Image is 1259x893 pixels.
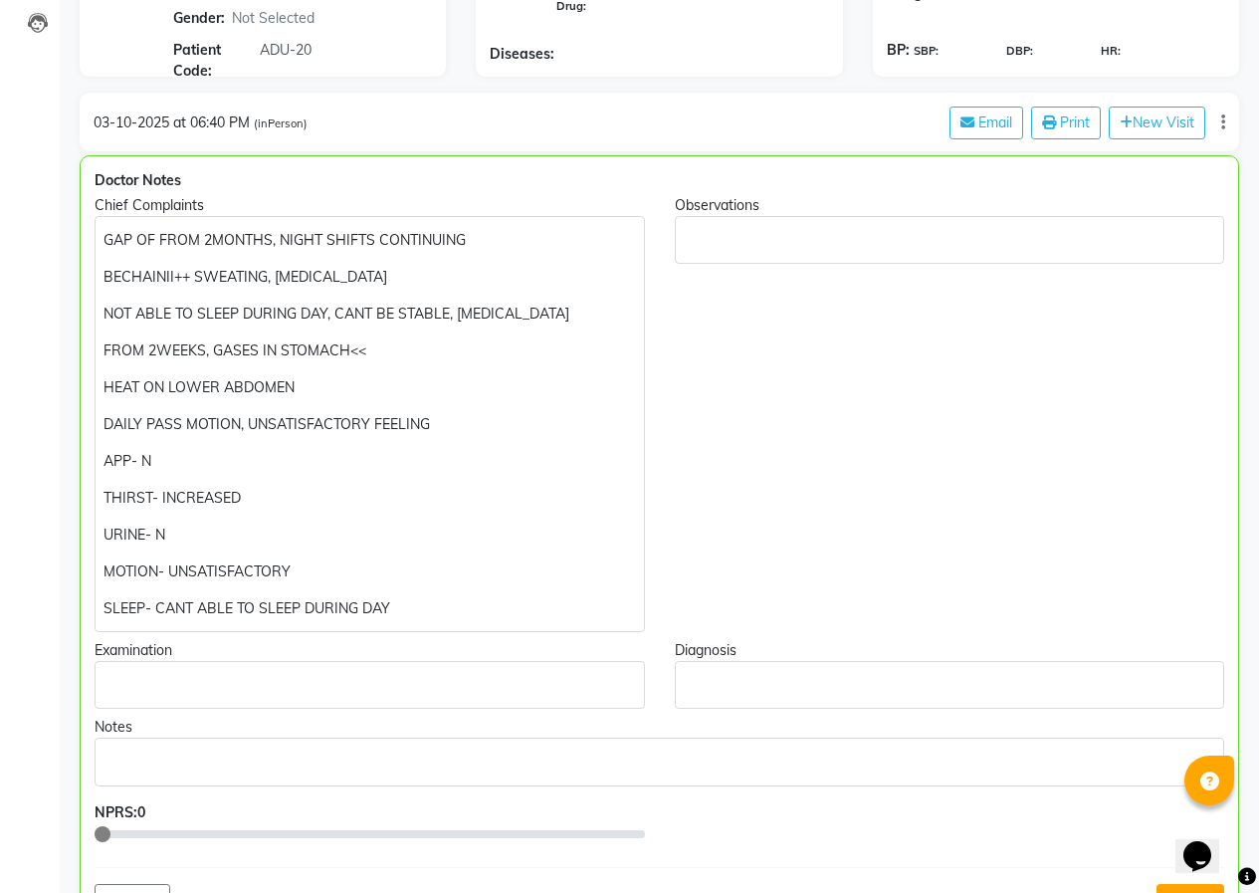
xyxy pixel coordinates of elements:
[173,40,257,82] span: Patient Code:
[104,598,635,619] p: SLEEP- CANT ABLE TO SLEEP DURING DAY
[1101,43,1121,60] span: HR:
[95,661,645,709] div: Rich Text Editor, main
[104,451,635,472] p: APP- N
[95,717,1224,738] div: Notes
[675,216,1225,264] div: Rich Text Editor, main
[1031,107,1101,139] button: Print
[949,107,1023,139] button: Email
[978,113,1012,131] span: Email
[104,561,635,582] p: MOTION- UNSATISFACTORY
[137,803,145,821] span: 0
[173,8,225,29] span: Gender:
[95,802,645,823] div: NPRS:
[95,195,645,216] div: Chief Complaints
[173,113,250,131] span: at 06:40 PM
[254,116,308,130] span: (inPerson)
[104,267,635,288] p: BECHAINII++ SWEATING, [MEDICAL_DATA]
[104,230,635,251] p: GAP OF FROM 2MONTHS, NIGHT SHIFTS CONTINUING
[94,113,169,131] span: 03-10-2025
[1175,813,1239,873] iframe: chat widget
[914,43,939,60] span: SBP:
[104,414,635,435] p: DAILY PASS MOTION, UNSATISFACTORY FEELING
[490,44,554,65] span: Diseases:
[95,216,645,632] div: Rich Text Editor, main
[675,640,1225,661] div: Diagnosis
[95,640,645,661] div: Examination
[104,304,635,325] p: NOT ABLE TO SLEEP DURING DAY, CANT BE STABLE, [MEDICAL_DATA]
[675,195,1225,216] div: Observations
[887,40,910,61] span: BP:
[675,661,1225,709] div: Rich Text Editor, main
[104,340,635,361] p: FROM 2WEEKS, GASES IN STOMACH<<
[1006,43,1033,60] span: DBP:
[104,377,635,398] p: HEAT ON LOWER ABDOMEN
[95,738,1224,785] div: Rich Text Editor, main
[257,34,412,65] input: Patient Code
[104,525,635,546] p: URINE- N
[1109,107,1205,139] button: New Visit
[1060,113,1090,131] span: Print
[95,170,1224,191] div: Doctor Notes
[104,488,635,509] p: THIRST- INCREASED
